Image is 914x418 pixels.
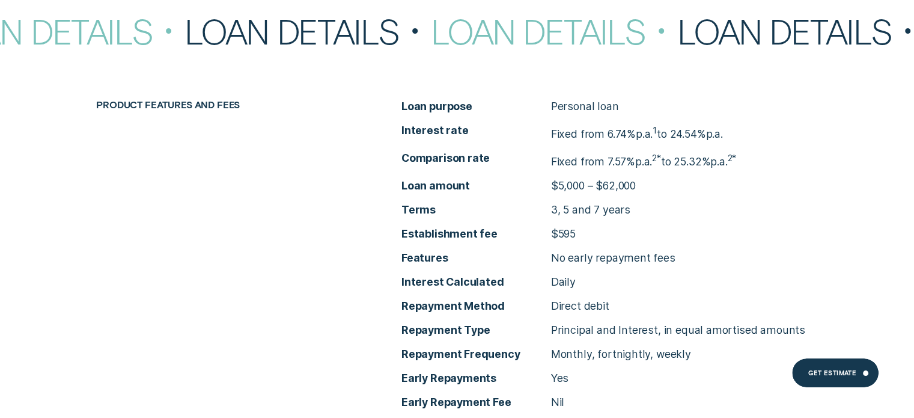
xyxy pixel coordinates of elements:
[710,155,727,168] span: p.a.
[401,323,551,337] span: Repayment Type
[401,347,551,361] span: Repayment Frequency
[551,99,619,114] p: Personal loan
[401,395,551,410] span: Early Repayment Fee
[401,123,551,138] span: Interest rate
[551,371,568,386] p: Yes
[401,151,551,165] span: Comparison rate
[401,179,551,193] span: Loan amount
[401,251,551,265] span: Features
[401,299,551,313] span: Repayment Method
[705,128,722,140] span: p.a.
[551,275,576,289] p: Daily
[551,123,723,141] p: Fixed from 6.74% to 24.54%
[636,128,653,140] span: Per Annum
[551,323,805,337] p: Principal and Interest, in equal amortised amounts
[401,371,551,386] span: Early Repayments
[551,299,609,313] p: Direct debit
[551,203,630,217] p: 3, 5 and 7 years
[551,395,564,410] p: Nil
[431,14,677,48] div: Loan Details
[551,227,576,241] p: $595
[401,203,551,217] span: Terms
[635,155,652,168] span: p.a.
[551,347,691,361] p: Monthly, fortnightly, weekly
[401,275,551,289] span: Interest Calculated
[401,227,551,241] span: Establishment fee
[551,179,636,193] p: $5,000 – $62,000
[401,99,551,114] span: Loan purpose
[551,251,675,265] p: No early repayment fees
[705,128,722,140] span: Per Annum
[792,358,879,387] a: Get Estimate
[653,125,657,136] sup: 1
[636,128,653,140] span: p.a.
[184,14,431,48] div: Loan Details
[635,155,652,168] span: Per Annum
[551,151,736,169] p: Fixed from 7.57% to 25.32%
[710,155,727,168] span: Per Annum
[91,99,335,111] div: Product features and fees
